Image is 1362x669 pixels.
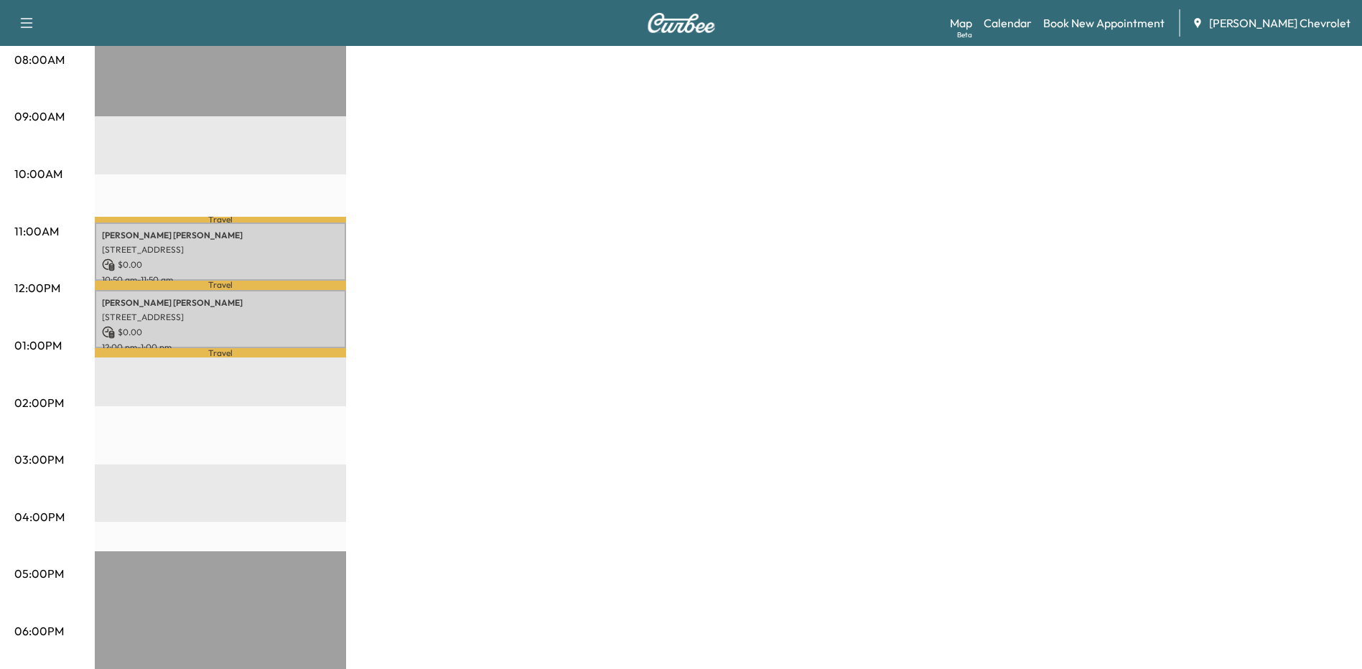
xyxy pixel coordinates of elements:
img: Curbee Logo [647,13,716,33]
div: Beta [957,29,972,40]
p: 01:00PM [14,337,62,354]
span: [PERSON_NAME] Chevrolet [1209,14,1351,32]
p: 08:00AM [14,51,65,68]
p: Travel [95,281,346,290]
p: 02:00PM [14,394,64,411]
a: MapBeta [950,14,972,32]
p: [PERSON_NAME] [PERSON_NAME] [102,297,339,309]
p: $ 0.00 [102,326,339,339]
p: [STREET_ADDRESS] [102,244,339,256]
p: 04:00PM [14,508,65,525]
p: $ 0.00 [102,258,339,271]
p: 10:50 am - 11:50 am [102,274,339,286]
p: Travel [95,348,346,357]
p: 03:00PM [14,451,64,468]
p: 06:00PM [14,622,64,640]
p: 10:00AM [14,165,62,182]
a: Calendar [984,14,1032,32]
p: [STREET_ADDRESS] [102,312,339,323]
p: 12:00 pm - 1:00 pm [102,342,339,353]
p: 11:00AM [14,223,59,240]
a: Book New Appointment [1043,14,1165,32]
p: [PERSON_NAME] [PERSON_NAME] [102,230,339,241]
p: 09:00AM [14,108,65,125]
p: 05:00PM [14,565,64,582]
p: 12:00PM [14,279,60,296]
p: Travel [95,217,346,223]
